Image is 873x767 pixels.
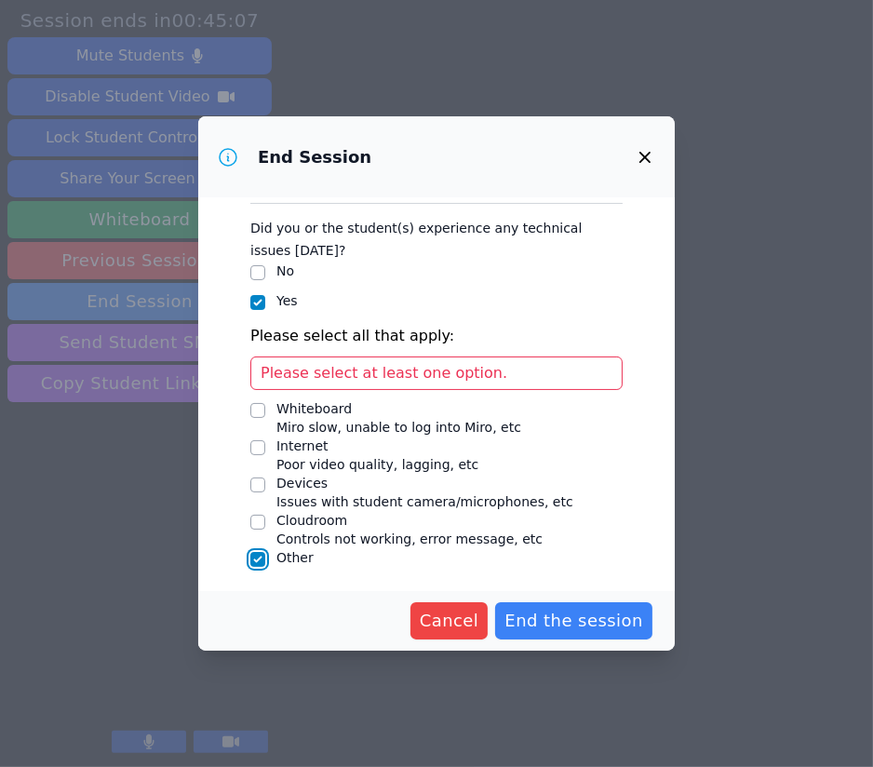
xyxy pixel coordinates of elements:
span: Controls not working, error message, etc [276,532,543,546]
button: End the session [495,602,652,639]
legend: Did you or the student(s) experience any technical issues [DATE]? [250,211,623,262]
span: Miro slow, unable to log into Miro, etc [276,420,521,435]
span: Issues with student camera/microphones, etc [276,494,573,509]
div: Whiteboard [276,399,521,418]
div: Cloudroom [276,511,543,530]
span: Cancel [420,608,479,634]
div: Devices [276,474,573,492]
div: Other [276,548,314,567]
p: Please select all that apply: [250,325,623,347]
h3: End Session [258,146,371,168]
span: Please select at least one option. [261,364,507,382]
span: Poor video quality, lagging, etc [276,457,478,472]
label: Yes [276,293,298,308]
div: Internet [276,437,478,455]
button: Cancel [410,602,489,639]
label: No [276,263,294,278]
span: End the session [504,608,643,634]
